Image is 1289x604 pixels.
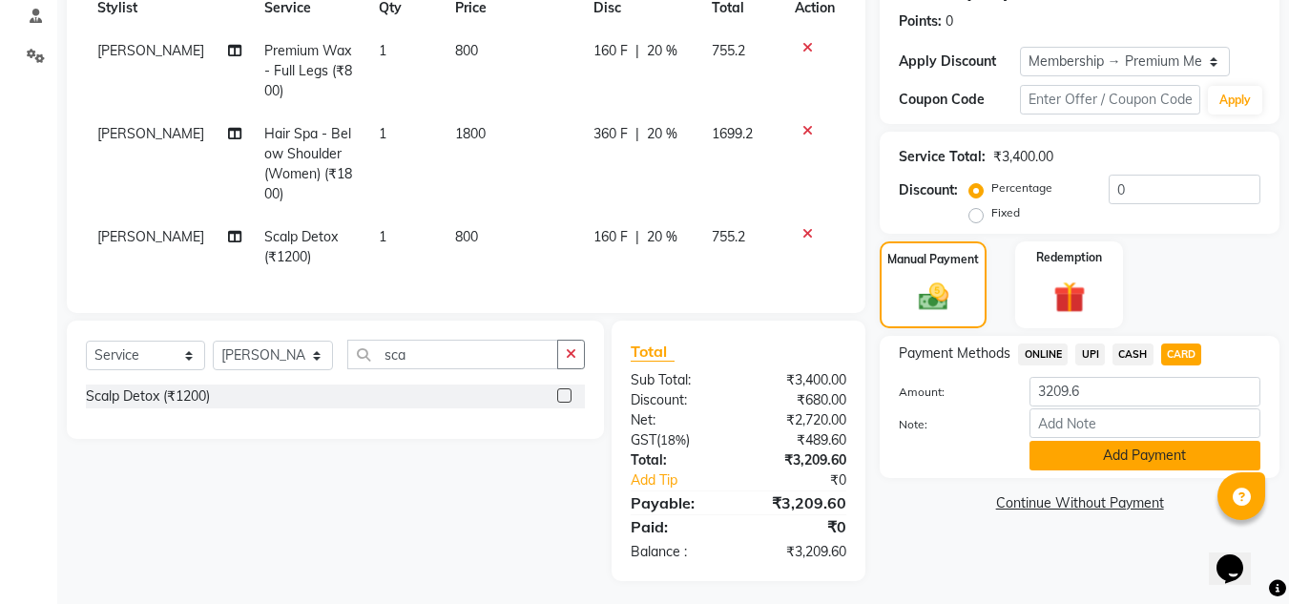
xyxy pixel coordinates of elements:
div: Paid: [616,515,738,538]
span: 1800 [455,125,486,142]
span: 800 [455,228,478,245]
div: ₹3,209.60 [738,491,861,514]
span: 160 F [593,41,628,61]
span: Scalp Detox (₹1200) [264,228,338,265]
iframe: chat widget [1209,528,1270,585]
div: Apply Discount [899,52,1019,72]
span: 1699.2 [712,125,753,142]
label: Note: [884,416,1014,433]
span: [PERSON_NAME] [97,228,204,245]
span: 20 % [647,227,677,247]
span: 755.2 [712,42,745,59]
div: Payable: [616,491,738,514]
span: 755.2 [712,228,745,245]
span: 360 F [593,124,628,144]
span: 800 [455,42,478,59]
span: 1 [379,125,386,142]
div: 0 [946,11,953,31]
div: ₹2,720.00 [738,410,861,430]
div: ( ) [616,430,738,450]
span: [PERSON_NAME] [97,125,204,142]
div: ₹0 [738,515,861,538]
div: Scalp Detox (₹1200) [86,386,210,406]
div: Net: [616,410,738,430]
span: Premium Wax - Full Legs (₹800) [264,42,352,99]
span: 20 % [647,41,677,61]
img: _gift.svg [1044,278,1095,317]
span: | [635,124,639,144]
div: Discount: [899,180,958,200]
span: | [635,227,639,247]
button: Add Payment [1029,441,1260,470]
span: UPI [1075,344,1105,365]
button: Apply [1208,86,1262,115]
span: Payment Methods [899,344,1010,364]
div: Sub Total: [616,370,738,390]
label: Redemption [1036,249,1102,266]
div: ₹3,400.00 [738,370,861,390]
span: Total [631,342,675,362]
div: ₹3,209.60 [738,450,861,470]
label: Amount: [884,384,1014,401]
div: ₹3,400.00 [993,147,1053,167]
label: Fixed [991,204,1020,221]
label: Percentage [991,179,1052,197]
div: Total: [616,450,738,470]
div: Balance : [616,542,738,562]
div: Discount: [616,390,738,410]
span: ONLINE [1018,344,1068,365]
label: Manual Payment [887,251,979,268]
span: Gst [631,431,656,448]
span: CARD [1161,344,1202,365]
span: | [635,41,639,61]
div: Service Total: [899,147,986,167]
input: Enter Offer / Coupon Code [1020,85,1200,115]
input: Search or Scan [347,340,558,369]
span: Hair Spa - Below Shoulder (Women) (₹1800) [264,125,352,202]
input: Amount [1029,377,1260,406]
div: ₹680.00 [738,390,861,410]
img: _cash.svg [909,280,958,314]
span: [PERSON_NAME] [97,42,204,59]
a: Add Tip [616,470,759,490]
div: ₹3,209.60 [738,542,861,562]
div: Points: [899,11,942,31]
div: Coupon Code [899,90,1019,110]
span: CASH [1112,344,1154,365]
input: Add Note [1029,408,1260,438]
a: Continue Without Payment [884,493,1276,513]
span: 1 [379,228,386,245]
span: 1 [379,42,386,59]
span: 160 F [593,227,628,247]
div: ₹489.60 [738,430,861,450]
span: 18% [660,432,686,448]
span: 20 % [647,124,677,144]
div: ₹0 [759,470,862,490]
